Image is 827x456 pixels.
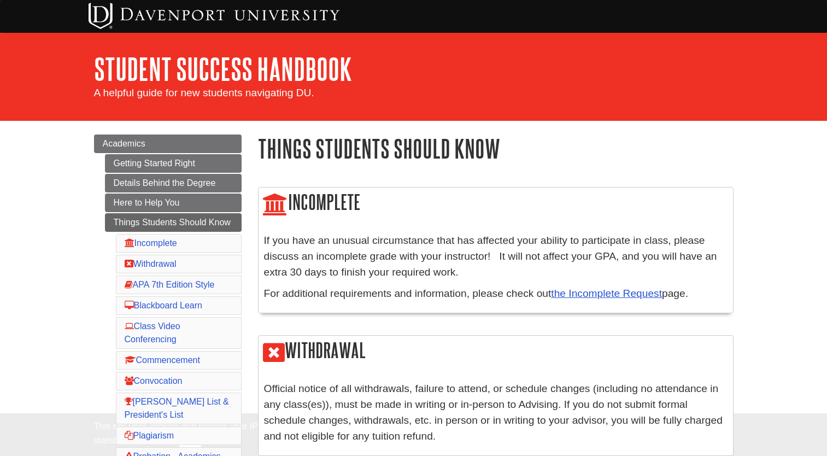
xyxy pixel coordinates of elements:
[125,238,177,248] a: Incomplete
[259,188,733,219] h2: Incomplete
[125,355,200,365] a: Commencement
[264,381,728,444] p: Official notice of all withdrawals, failure to attend, or schedule changes (including no attendan...
[264,286,728,302] p: For additional requirements and information, please check out page.
[259,336,733,367] h2: Withdrawal
[94,52,352,86] a: Student Success Handbook
[105,154,242,173] a: Getting Started Right
[551,288,662,299] a: the Incomplete Request
[94,135,242,153] a: Academics
[103,139,145,148] span: Academics
[125,259,177,268] a: Withdrawal
[105,194,242,212] a: Here to Help You
[105,213,242,232] a: Things Students Should Know
[264,233,728,280] p: If you have an unusual circumstance that has affected your ability to participate in class, pleas...
[125,376,183,385] a: Convocation
[258,135,734,162] h1: Things Students Should Know
[125,431,174,440] a: Plagiarism
[94,87,314,98] span: A helpful guide for new students navigating DU.
[105,174,242,192] a: Details Behind the Degree
[125,280,215,289] a: APA 7th Edition Style
[89,3,339,29] img: Davenport University
[125,321,180,344] a: Class Video Conferencing
[125,301,202,310] a: Blackboard Learn
[125,397,229,419] a: [PERSON_NAME] List & President's List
